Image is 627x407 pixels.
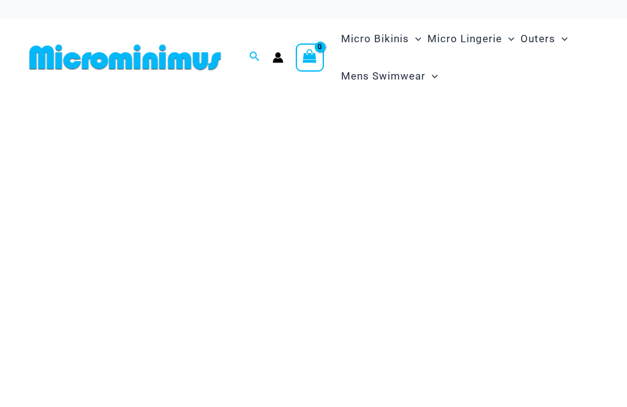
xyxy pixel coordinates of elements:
[520,23,555,54] span: Outers
[338,58,441,95] a: Mens SwimwearMenu ToggleMenu Toggle
[555,23,568,54] span: Menu Toggle
[272,52,283,63] a: Account icon link
[517,20,571,58] a: OutersMenu ToggleMenu Toggle
[249,50,260,65] a: Search icon link
[502,23,514,54] span: Menu Toggle
[409,23,421,54] span: Menu Toggle
[426,61,438,92] span: Menu Toggle
[24,43,226,71] img: MM SHOP LOGO FLAT
[424,20,517,58] a: Micro LingerieMenu ToggleMenu Toggle
[336,18,603,97] nav: Site Navigation
[338,20,424,58] a: Micro BikinisMenu ToggleMenu Toggle
[427,23,502,54] span: Micro Lingerie
[341,23,409,54] span: Micro Bikinis
[296,43,324,72] a: View Shopping Cart, empty
[341,61,426,92] span: Mens Swimwear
